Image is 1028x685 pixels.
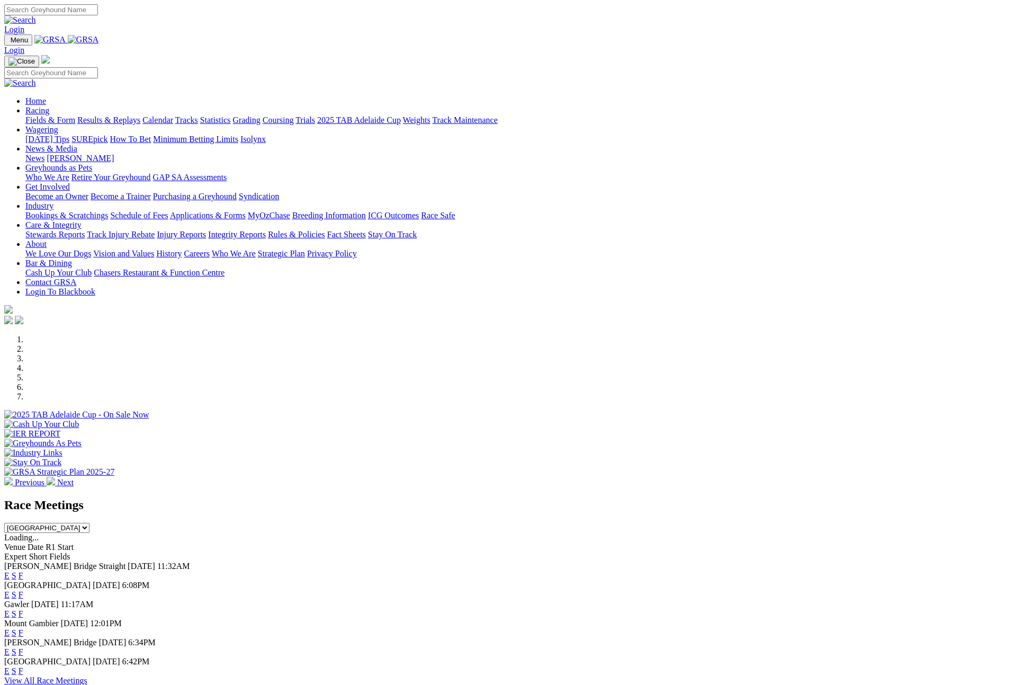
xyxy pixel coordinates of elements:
[175,115,198,124] a: Tracks
[31,600,59,609] span: [DATE]
[71,135,107,144] a: SUREpick
[156,249,182,258] a: History
[142,115,173,124] a: Calendar
[153,135,238,144] a: Minimum Betting Limits
[47,154,114,163] a: [PERSON_NAME]
[122,581,150,590] span: 6:08PM
[15,316,23,324] img: twitter.svg
[25,268,92,277] a: Cash Up Your Club
[34,35,66,45] img: GRSA
[4,619,59,628] span: Mount Gambier
[248,211,290,220] a: MyOzChase
[153,173,227,182] a: GAP SA Assessments
[91,192,151,201] a: Become a Trainer
[25,230,85,239] a: Stewards Reports
[25,259,72,268] a: Bar & Dining
[4,25,24,34] a: Login
[25,230,1024,239] div: Care & Integrity
[4,533,39,542] span: Loading...
[4,562,125,571] span: [PERSON_NAME] Bridge Straight
[4,600,29,609] span: Gawler
[94,268,224,277] a: Chasers Restaurant & Function Centre
[110,211,168,220] a: Schedule of Fees
[12,628,16,637] a: S
[12,590,16,599] a: S
[4,478,47,487] a: Previous
[25,182,70,191] a: Get Involved
[128,638,156,647] span: 6:34PM
[71,173,151,182] a: Retire Your Greyhound
[12,666,16,675] a: S
[200,115,231,124] a: Statistics
[25,192,88,201] a: Become an Owner
[327,230,366,239] a: Fact Sheets
[4,666,10,675] a: E
[4,15,36,25] img: Search
[57,478,74,487] span: Next
[25,135,1024,144] div: Wagering
[25,163,92,172] a: Greyhounds as Pets
[268,230,325,239] a: Rules & Policies
[4,429,60,439] img: IER REPORT
[49,552,70,561] span: Fields
[4,67,98,78] input: Search
[77,115,140,124] a: Results & Replays
[25,96,46,105] a: Home
[25,135,69,144] a: [DATE] Tips
[110,135,151,144] a: How To Bet
[93,581,120,590] span: [DATE]
[292,211,366,220] a: Breeding Information
[368,211,419,220] a: ICG Outcomes
[4,467,114,477] img: GRSA Strategic Plan 2025-27
[25,173,69,182] a: Who We Are
[12,609,16,618] a: S
[4,590,10,599] a: E
[90,619,122,628] span: 12:01PM
[19,571,23,580] a: F
[46,542,74,551] span: R1 Start
[25,278,76,287] a: Contact GRSA
[4,638,97,647] span: [PERSON_NAME] Bridge
[4,420,79,429] img: Cash Up Your Club
[4,676,87,685] a: View All Race Meetings
[25,106,49,115] a: Racing
[25,154,1024,163] div: News & Media
[8,57,35,66] img: Close
[61,600,94,609] span: 11:17AM
[4,552,27,561] span: Expert
[4,657,91,666] span: [GEOGRAPHIC_DATA]
[4,305,13,314] img: logo-grsa-white.png
[184,249,210,258] a: Careers
[19,666,23,675] a: F
[19,647,23,656] a: F
[240,135,266,144] a: Isolynx
[19,609,23,618] a: F
[368,230,417,239] a: Stay On Track
[153,192,237,201] a: Purchasing a Greyhound
[4,458,61,467] img: Stay On Track
[128,562,155,571] span: [DATE]
[25,268,1024,278] div: Bar & Dining
[12,571,16,580] a: S
[25,249,1024,259] div: About
[25,115,1024,125] div: Racing
[170,211,246,220] a: Applications & Forms
[4,647,10,656] a: E
[432,115,498,124] a: Track Maintenance
[25,220,82,229] a: Care & Integrity
[25,287,95,296] a: Login To Blackbook
[4,448,62,458] img: Industry Links
[4,628,10,637] a: E
[99,638,127,647] span: [DATE]
[4,410,149,420] img: 2025 TAB Adelaide Cup - On Sale Now
[4,581,91,590] span: [GEOGRAPHIC_DATA]
[19,590,23,599] a: F
[47,478,74,487] a: Next
[4,571,10,580] a: E
[4,439,82,448] img: Greyhounds As Pets
[421,211,455,220] a: Race Safe
[25,239,47,248] a: About
[4,477,13,485] img: chevron-left-pager-white.svg
[403,115,430,124] a: Weights
[208,230,266,239] a: Integrity Reports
